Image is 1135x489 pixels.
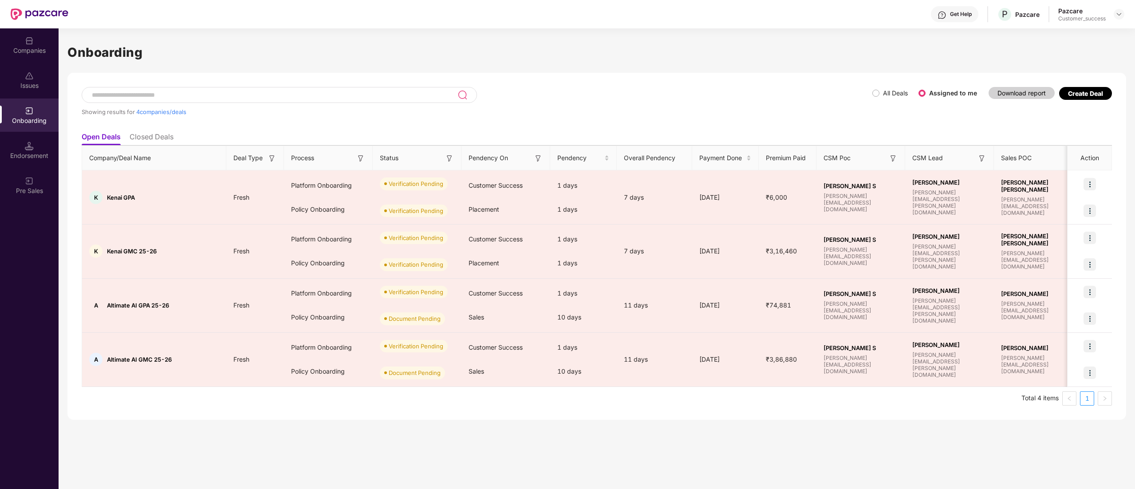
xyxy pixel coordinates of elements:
div: K [89,244,102,258]
span: CSM Poc [824,153,851,163]
div: Showing results for [82,108,872,115]
span: [PERSON_NAME] [912,287,987,294]
div: 1 days [550,197,617,221]
li: Total 4 items [1021,391,1059,406]
img: icon [1084,258,1096,271]
div: Get Help [950,11,972,18]
span: Fresh [226,193,256,201]
span: Sales POC [1001,153,1032,163]
span: [PERSON_NAME] S [824,344,898,351]
span: [PERSON_NAME][EMAIL_ADDRESS][PERSON_NAME][DOMAIN_NAME] [912,351,987,378]
img: icon [1084,367,1096,379]
span: Fresh [226,355,256,363]
div: 10 days [550,359,617,383]
th: Pendency [550,146,617,170]
div: Verification Pending [389,233,443,242]
span: Process [291,153,314,163]
div: Create Deal [1068,90,1103,97]
span: Kenai GPA [107,194,135,201]
span: P [1002,9,1008,20]
span: [PERSON_NAME] [PERSON_NAME] [1001,179,1076,193]
div: 7 days [617,193,692,202]
span: CSM Lead [912,153,943,163]
img: svg+xml;base64,PHN2ZyB3aWR0aD0iMTYiIGhlaWdodD0iMTYiIHZpZXdCb3g9IjAgMCAxNiAxNiIgZmlsbD0ibm9uZSIgeG... [356,154,365,163]
span: Sales [469,313,484,321]
img: icon [1084,205,1096,217]
span: Placement [469,205,499,213]
span: [PERSON_NAME][EMAIL_ADDRESS][DOMAIN_NAME] [1001,355,1076,375]
span: Status [380,153,398,163]
span: [PERSON_NAME][EMAIL_ADDRESS][DOMAIN_NAME] [824,193,898,213]
img: icon [1084,178,1096,190]
div: Platform Onboarding [284,281,373,305]
span: Customer Success [469,343,523,351]
span: 4 companies/deals [136,108,186,115]
span: [PERSON_NAME][EMAIL_ADDRESS][DOMAIN_NAME] [824,300,898,320]
div: [DATE] [692,355,759,364]
div: [DATE] [692,300,759,310]
span: Altimate AI GPA 25-26 [107,302,169,309]
div: Pazcare [1015,10,1040,19]
li: Next Page [1098,391,1112,406]
div: Platform Onboarding [284,174,373,197]
span: [PERSON_NAME][EMAIL_ADDRESS][DOMAIN_NAME] [1001,196,1076,216]
th: Company/Deal Name [82,146,226,170]
img: svg+xml;base64,PHN2ZyB3aWR0aD0iMjAiIGhlaWdodD0iMjAiIHZpZXdCb3g9IjAgMCAyMCAyMCIgZmlsbD0ibm9uZSIgeG... [25,106,34,115]
span: Customer Success [469,181,523,189]
img: svg+xml;base64,PHN2ZyB3aWR0aD0iMTYiIGhlaWdodD0iMTYiIHZpZXdCb3g9IjAgMCAxNiAxNiIgZmlsbD0ibm9uZSIgeG... [1066,154,1075,163]
span: Pendency On [469,153,508,163]
label: Assigned to me [929,89,977,97]
span: [PERSON_NAME] S [824,182,898,189]
div: K [89,191,102,204]
th: Premium Paid [759,146,816,170]
div: [DATE] [692,193,759,202]
div: 1 days [550,335,617,359]
span: right [1102,396,1107,401]
div: Verification Pending [389,206,443,215]
div: Verification Pending [389,288,443,296]
th: Overall Pendency [617,146,692,170]
img: svg+xml;base64,PHN2ZyBpZD0iSXNzdWVzX2Rpc2FibGVkIiB4bWxucz0iaHR0cDovL3d3dy53My5vcmcvMjAwMC9zdmciIH... [25,71,34,80]
a: 1 [1080,392,1094,405]
span: ₹6,000 [759,193,794,201]
div: Platform Onboarding [284,227,373,251]
div: 1 days [550,281,617,305]
span: [PERSON_NAME][EMAIL_ADDRESS][PERSON_NAME][DOMAIN_NAME] [912,243,987,270]
img: svg+xml;base64,PHN2ZyB3aWR0aD0iMTYiIGhlaWdodD0iMTYiIHZpZXdCb3g9IjAgMCAxNiAxNiIgZmlsbD0ibm9uZSIgeG... [445,154,454,163]
span: Customer Success [469,235,523,243]
div: Customer_success [1058,15,1106,22]
div: 1 days [550,251,617,275]
span: Deal Type [233,153,263,163]
th: Action [1068,146,1112,170]
div: Policy Onboarding [284,197,373,221]
img: svg+xml;base64,PHN2ZyB3aWR0aD0iMTYiIGhlaWdodD0iMTYiIHZpZXdCb3g9IjAgMCAxNiAxNiIgZmlsbD0ibm9uZSIgeG... [534,154,543,163]
div: Document Pending [389,314,441,323]
span: ₹3,86,880 [759,355,804,363]
img: svg+xml;base64,PHN2ZyB3aWR0aD0iMTYiIGhlaWdodD0iMTYiIHZpZXdCb3g9IjAgMCAxNiAxNiIgZmlsbD0ibm9uZSIgeG... [889,154,898,163]
span: Altimate AI GMC 25-26 [107,356,172,363]
li: Previous Page [1062,391,1076,406]
button: Download report [989,87,1055,99]
div: Platform Onboarding [284,335,373,359]
li: 1 [1080,391,1094,406]
div: Verification Pending [389,260,443,269]
div: Verification Pending [389,179,443,188]
span: Kenai GMC 25-26 [107,248,157,255]
button: right [1098,391,1112,406]
div: Policy Onboarding [284,359,373,383]
span: Customer Success [469,289,523,297]
h1: Onboarding [67,43,1126,62]
div: Pazcare [1058,7,1106,15]
div: [DATE] [692,246,759,256]
img: svg+xml;base64,PHN2ZyB3aWR0aD0iMjQiIGhlaWdodD0iMjUiIHZpZXdCb3g9IjAgMCAyNCAyNSIgZmlsbD0ibm9uZSIgeG... [457,90,468,100]
span: [PERSON_NAME][EMAIL_ADDRESS][DOMAIN_NAME] [824,355,898,375]
label: All Deals [883,89,908,97]
img: icon [1084,232,1096,244]
div: Policy Onboarding [284,251,373,275]
th: Payment Done [692,146,759,170]
span: Pendency [557,153,603,163]
li: Open Deals [82,132,121,145]
span: [PERSON_NAME][EMAIL_ADDRESS][PERSON_NAME][DOMAIN_NAME] [912,297,987,324]
div: 1 days [550,174,617,197]
div: 7 days [617,246,692,256]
